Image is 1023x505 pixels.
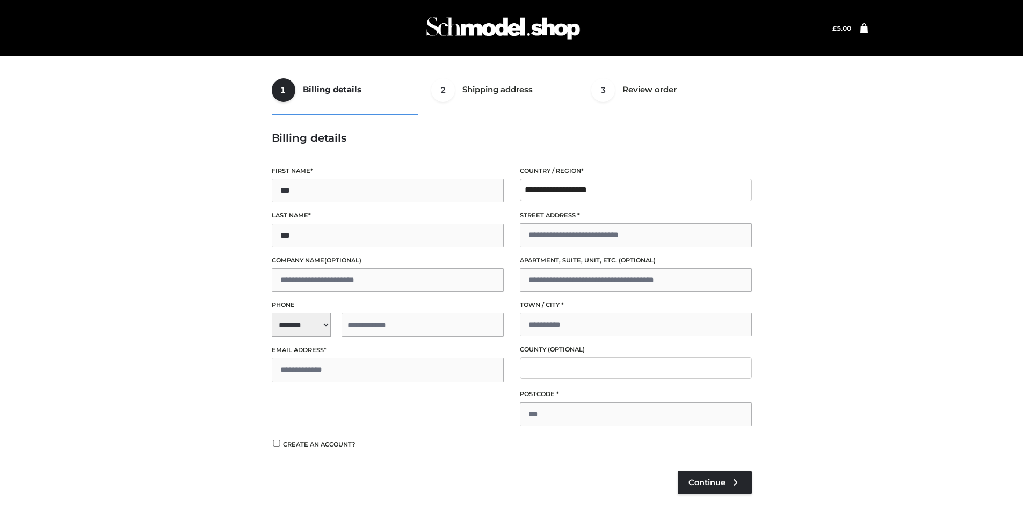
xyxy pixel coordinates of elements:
[423,7,584,49] img: Schmodel Admin 964
[832,24,837,32] span: £
[520,389,752,399] label: Postcode
[548,346,585,353] span: (optional)
[272,210,504,221] label: Last name
[324,257,361,264] span: (optional)
[283,441,355,448] span: Create an account?
[688,478,725,487] span: Continue
[832,24,851,32] bdi: 5.00
[272,440,281,447] input: Create an account?
[520,345,752,355] label: County
[678,471,752,494] a: Continue
[520,210,752,221] label: Street address
[619,257,656,264] span: (optional)
[272,131,752,144] h3: Billing details
[272,345,504,355] label: Email address
[272,300,504,310] label: Phone
[272,255,504,266] label: Company name
[272,166,504,176] label: First name
[832,24,851,32] a: £5.00
[520,255,752,266] label: Apartment, suite, unit, etc.
[520,300,752,310] label: Town / City
[520,166,752,176] label: Country / Region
